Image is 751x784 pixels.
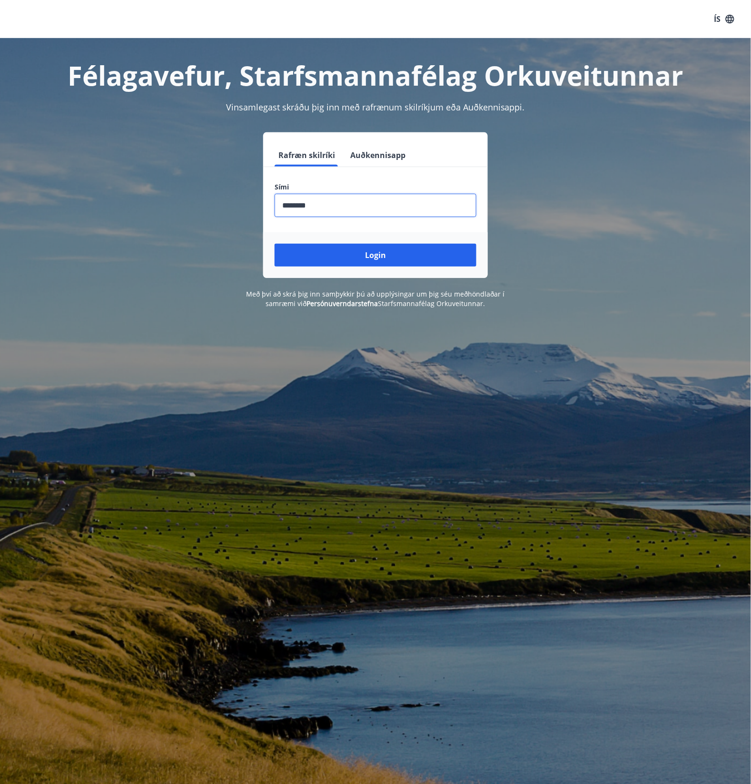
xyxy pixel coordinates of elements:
a: Persónuverndarstefna [307,299,378,308]
span: Vinsamlegast skráðu þig inn með rafrænum skilríkjum eða Auðkennisappi. [226,101,525,113]
h1: Félagavefur, Starfsmannafélag Orkuveitunnar [44,57,707,93]
button: Auðkennisapp [346,144,409,167]
label: Sími [275,182,476,192]
button: Login [275,244,476,267]
span: Með því að skrá þig inn samþykkir þú að upplýsingar um þig séu meðhöndlaðar í samræmi við Starfsm... [247,289,505,308]
button: ÍS [709,10,740,28]
button: Rafræn skilríki [275,144,339,167]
